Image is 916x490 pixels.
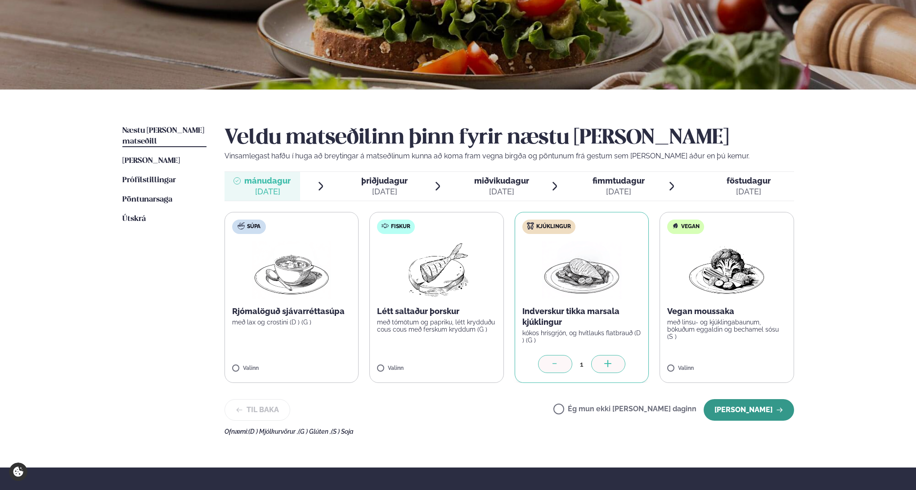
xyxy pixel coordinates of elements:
[377,306,496,317] p: Létt saltaður þorskur
[122,156,180,166] a: [PERSON_NAME]
[667,319,786,340] p: með linsu- og kjúklingabaunum, bökuðum eggaldin og bechamel sósu (S )
[122,175,176,186] a: Prófílstillingar
[122,126,207,147] a: Næstu [PERSON_NAME] matseðill
[252,241,331,299] img: Soup.png
[593,186,645,197] div: [DATE]
[122,214,146,225] a: Útskrá
[225,151,794,162] p: Vinsamlegast hafðu í huga að breytingar á matseðlinum kunna að koma fram vegna birgða og pöntunum...
[298,428,331,435] span: (G ) Glúten ,
[247,223,260,230] span: Súpa
[225,126,794,151] h2: Veldu matseðilinn þinn fyrir næstu [PERSON_NAME]
[536,223,571,230] span: Kjúklingur
[687,241,766,299] img: Vegan.png
[522,329,642,344] p: kókos hrísgrjón, og hvítlauks flatbrauð (D ) (G )
[667,306,786,317] p: Vegan moussaka
[244,176,291,185] span: mánudagur
[361,176,408,185] span: þriðjudagur
[672,222,679,229] img: Vegan.svg
[542,241,621,299] img: Chicken-breast.png
[727,186,771,197] div: [DATE]
[122,157,180,165] span: [PERSON_NAME]
[9,463,27,481] a: Cookie settings
[397,241,476,299] img: Fish.png
[238,222,245,229] img: soup.svg
[122,196,172,203] span: Pöntunarsaga
[474,176,529,185] span: miðvikudagur
[704,399,794,421] button: [PERSON_NAME]
[248,428,298,435] span: (D ) Mjólkurvörur ,
[572,359,591,369] div: 1
[225,399,290,421] button: Til baka
[232,319,351,326] p: með lax og crostini (D ) (G )
[122,194,172,205] a: Pöntunarsaga
[232,306,351,317] p: Rjómalöguð sjávarréttasúpa
[377,319,496,333] p: með tómötum og papriku, létt krydduðu cous cous með ferskum kryddum (G )
[331,428,354,435] span: (S ) Soja
[522,306,642,328] p: Indverskur tikka marsala kjúklingur
[382,222,389,229] img: fish.svg
[391,223,410,230] span: Fiskur
[593,176,645,185] span: fimmtudagur
[361,186,408,197] div: [DATE]
[122,127,204,145] span: Næstu [PERSON_NAME] matseðill
[527,222,534,229] img: chicken.svg
[727,176,771,185] span: föstudagur
[122,176,176,184] span: Prófílstillingar
[122,215,146,223] span: Útskrá
[244,186,291,197] div: [DATE]
[681,223,700,230] span: Vegan
[225,428,794,435] div: Ofnæmi:
[474,186,529,197] div: [DATE]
